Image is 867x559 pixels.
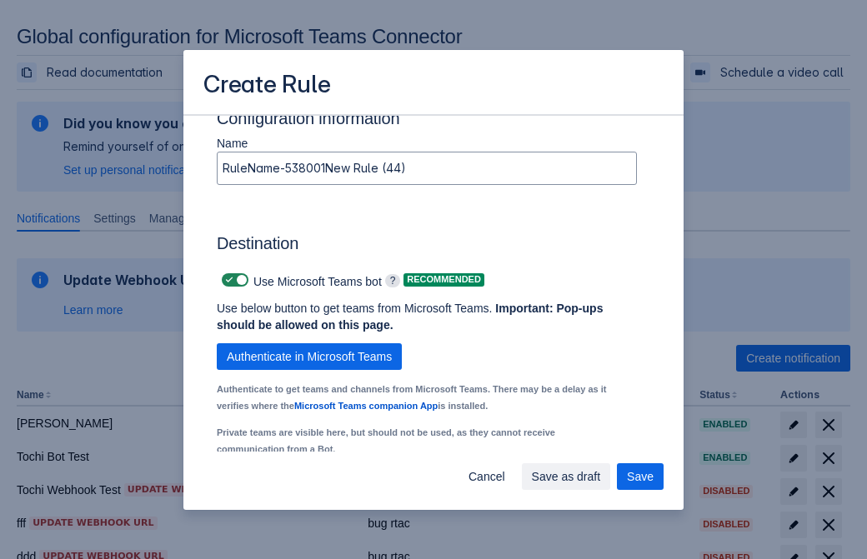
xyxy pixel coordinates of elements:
button: Save [617,463,664,490]
span: Save [627,463,654,490]
span: Authenticate in Microsoft Teams [227,343,392,370]
small: Authenticate to get teams and channels from Microsoft Teams. There may be a delay as it verifies ... [217,384,606,411]
h3: Create Rule [203,70,331,102]
h3: Configuration information [217,108,650,135]
p: Use below button to get teams from Microsoft Teams. [217,300,610,333]
button: Save as draft [522,463,611,490]
button: Authenticate in Microsoft Teams [217,343,402,370]
button: Cancel [459,463,515,490]
input: Please enter the name of the rule here [218,153,636,183]
small: Private teams are visible here, but should not be used, as they cannot receive communication from... [217,427,555,454]
span: Recommended [403,275,484,284]
div: Scrollable content [183,114,684,452]
span: Save as draft [532,463,601,490]
span: ? [385,274,401,287]
a: Microsoft Teams companion App [294,401,438,411]
h3: Destination [217,233,637,260]
p: Name [217,135,637,152]
span: Cancel [469,463,505,490]
div: Use Microsoft Teams bot [217,268,382,292]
